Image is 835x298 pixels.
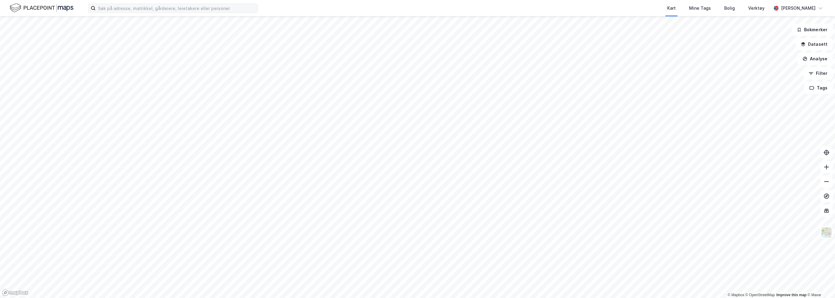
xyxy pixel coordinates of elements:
[689,5,711,12] div: Mine Tags
[724,5,735,12] div: Bolig
[748,5,765,12] div: Verktøy
[10,3,73,13] img: logo.f888ab2527a4732fd821a326f86c7f29.svg
[781,5,816,12] div: [PERSON_NAME]
[96,4,258,13] input: Søk på adresse, matrikkel, gårdeiere, leietakere eller personer
[667,5,676,12] div: Kart
[805,269,835,298] iframe: Chat Widget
